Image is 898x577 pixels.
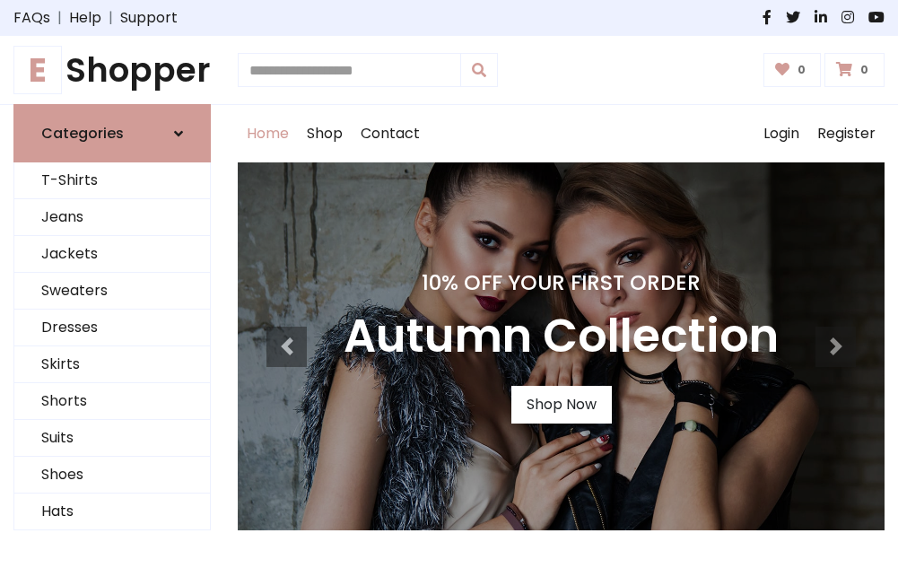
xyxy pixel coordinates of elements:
[793,62,810,78] span: 0
[808,105,885,162] a: Register
[14,346,210,383] a: Skirts
[41,125,124,142] h6: Categories
[13,50,211,90] a: EShopper
[13,7,50,29] a: FAQs
[763,53,822,87] a: 0
[754,105,808,162] a: Login
[120,7,178,29] a: Support
[13,50,211,90] h1: Shopper
[14,162,210,199] a: T-Shirts
[344,270,779,295] h4: 10% Off Your First Order
[14,494,210,530] a: Hats
[856,62,873,78] span: 0
[13,46,62,94] span: E
[14,236,210,273] a: Jackets
[238,105,298,162] a: Home
[14,273,210,310] a: Sweaters
[352,105,429,162] a: Contact
[14,420,210,457] a: Suits
[50,7,69,29] span: |
[824,53,885,87] a: 0
[13,104,211,162] a: Categories
[344,310,779,364] h3: Autumn Collection
[14,310,210,346] a: Dresses
[298,105,352,162] a: Shop
[511,386,612,424] a: Shop Now
[101,7,120,29] span: |
[69,7,101,29] a: Help
[14,199,210,236] a: Jeans
[14,383,210,420] a: Shorts
[14,457,210,494] a: Shoes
